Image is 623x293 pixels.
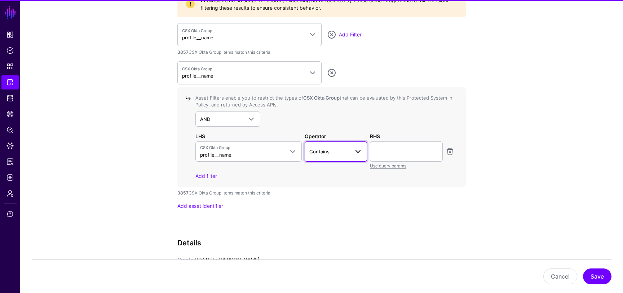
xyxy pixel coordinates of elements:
[370,133,380,139] strong: RHS
[583,268,611,284] button: Save
[6,31,14,38] span: Dashboard
[1,91,19,105] a: Identity Data Fabric
[6,95,14,102] span: Identity Data Fabric
[1,107,19,121] a: CAEP Hub
[6,110,14,118] span: CAEP Hub
[1,154,19,169] a: Reports
[195,133,205,139] strong: LHS
[200,152,231,158] span: profile__name
[6,210,14,218] span: Support
[196,257,213,263] span: [DATE]
[1,186,19,201] a: Admin
[195,95,454,109] div: Asset Filters enable you to restrict the types of that can be evaluated by this Protected System ...
[177,190,189,196] strong: 3857
[1,170,19,185] a: Logs
[182,66,304,72] span: CSX Okta Group
[200,145,284,151] span: CSX Okta Group
[1,43,19,58] a: Policies
[6,174,14,181] span: Logs
[6,79,14,86] span: Protected Systems
[1,75,19,89] a: Protected Systems
[6,190,14,197] span: Admin
[177,203,223,209] a: Add asset identifier
[6,126,14,134] span: Policy Lens
[200,116,210,122] span: AND
[305,133,326,139] strong: Operator
[370,163,406,169] a: Use query params
[213,257,219,263] span: by
[177,49,466,56] div: CSX Okta Group items match this criteria.
[6,63,14,70] span: Snippets
[4,4,17,20] a: SGNL
[6,158,14,165] span: Reports
[1,27,19,42] a: Dashboard
[543,268,577,284] button: Cancel
[303,95,340,101] strong: CSX Okta Group
[177,239,466,247] h3: Details
[195,173,217,179] a: Add filter
[1,59,19,74] a: Snippets
[1,123,19,137] a: Policy Lens
[6,142,14,149] span: Data Lens
[339,31,362,38] a: Add Filter
[6,47,14,54] span: Policies
[177,257,196,263] span: Created
[213,257,260,263] app-identifier: [PERSON_NAME]
[1,139,19,153] a: Data Lens
[182,28,304,34] span: CSX Okta Group
[309,149,330,154] span: Contains
[177,49,189,55] strong: 3857
[182,73,213,79] span: profile__name
[177,190,466,196] div: CSX Okta Group items match this criteria.
[182,35,213,40] span: profile__name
